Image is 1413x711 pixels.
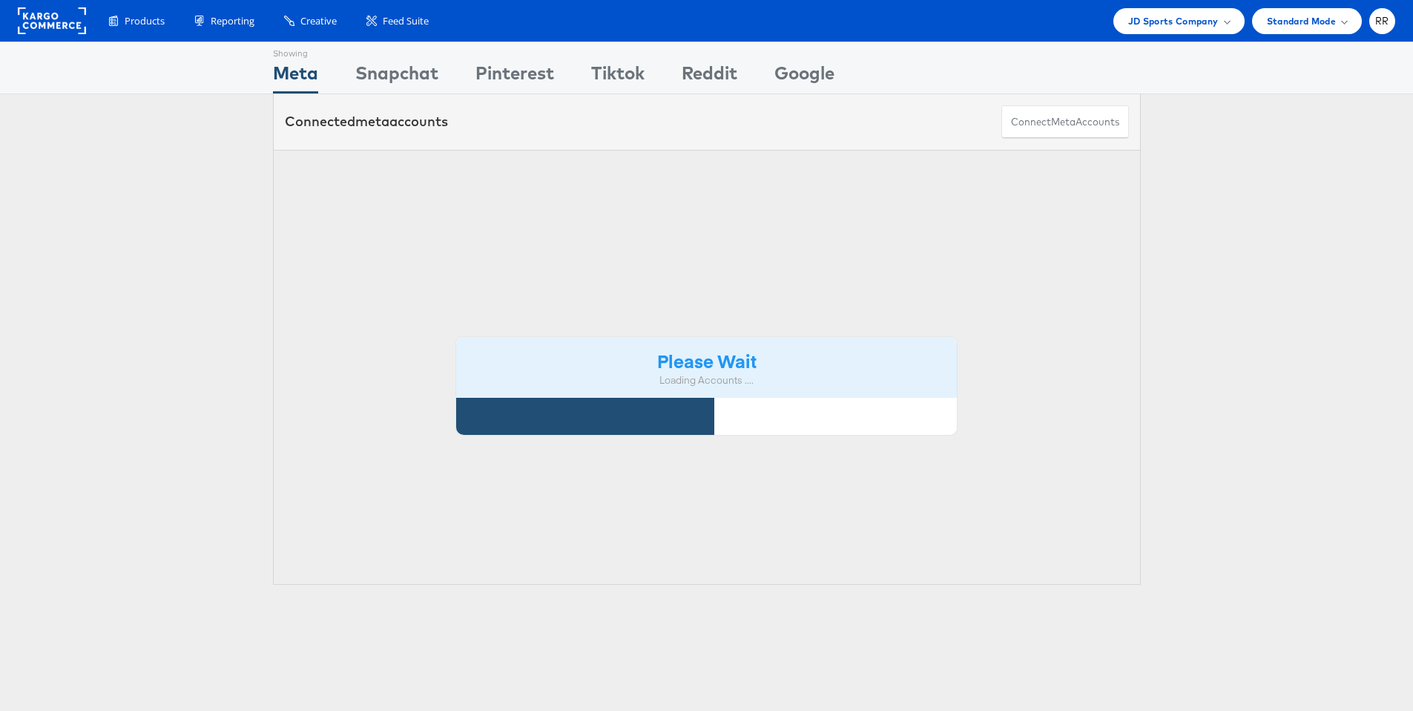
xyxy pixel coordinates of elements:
div: Loading Accounts .... [467,373,946,387]
div: Connected accounts [285,112,448,131]
div: Pinterest [475,60,554,94]
span: Reporting [211,14,254,28]
div: Tiktok [591,60,645,94]
span: RR [1375,16,1389,26]
button: ConnectmetaAccounts [1001,105,1129,139]
span: Creative [300,14,337,28]
div: Showing [273,42,318,60]
span: Standard Mode [1267,13,1336,29]
span: meta [355,113,389,130]
span: meta [1051,115,1076,129]
span: Feed Suite [383,14,429,28]
strong: Please Wait [657,348,757,373]
span: Products [125,14,165,28]
div: Reddit [682,60,737,94]
span: JD Sports Company [1128,13,1219,29]
div: Snapchat [355,60,438,94]
div: Meta [273,60,318,94]
div: Google [774,60,834,94]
